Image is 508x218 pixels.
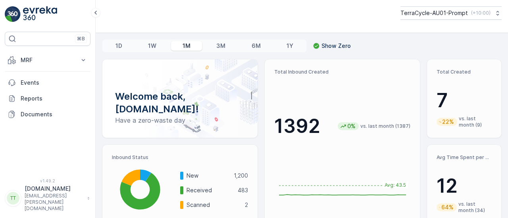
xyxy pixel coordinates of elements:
p: 1D [115,42,122,50]
p: 1M [183,42,190,50]
p: 0% [346,122,356,130]
a: Documents [5,106,90,122]
p: Have a zero-waste day [115,116,245,125]
p: ( +10:00 ) [471,10,491,16]
a: Events [5,75,90,91]
button: TT[DOMAIN_NAME][EMAIL_ADDRESS][PERSON_NAME][DOMAIN_NAME] [5,185,90,212]
img: logo [5,6,21,22]
p: MRF [21,56,75,64]
p: 483 [238,186,248,194]
a: Reports [5,91,90,106]
p: Total Created [437,69,492,75]
p: 2 [245,201,248,209]
button: MRF [5,52,90,68]
p: 1,200 [234,172,248,180]
p: vs. last month (34) [458,201,492,214]
p: Reports [21,95,87,102]
p: 12 [437,174,492,198]
div: TT [7,192,19,205]
p: 1W [148,42,156,50]
p: vs. last month (1387) [360,123,410,129]
p: vs. last month (9) [459,116,492,128]
p: Scanned [187,201,240,209]
p: Inbound Status [112,154,248,161]
img: logo_light-DOdMpM7g.png [23,6,57,22]
span: v 1.49.2 [5,178,90,183]
p: New [187,172,229,180]
p: 64% [441,203,454,211]
p: Documents [21,110,87,118]
p: Avg Time Spent per Process (hr) [437,154,492,161]
p: Events [21,79,87,87]
p: Welcome back, [DOMAIN_NAME]! [115,90,245,116]
p: 1392 [274,114,320,138]
p: 1Y [287,42,293,50]
p: Received [187,186,233,194]
p: 3M [216,42,225,50]
p: 6M [252,42,261,50]
button: TerraCycle-AU01-Prompt(+10:00) [400,6,502,20]
p: [DOMAIN_NAME] [25,185,83,193]
p: 7 [437,89,492,112]
p: Total Inbound Created [274,69,410,75]
p: [EMAIL_ADDRESS][PERSON_NAME][DOMAIN_NAME] [25,193,83,212]
p: 22% [441,118,455,126]
p: TerraCycle-AU01-Prompt [400,9,468,17]
p: ⌘B [77,36,85,42]
p: Show Zero [321,42,351,50]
